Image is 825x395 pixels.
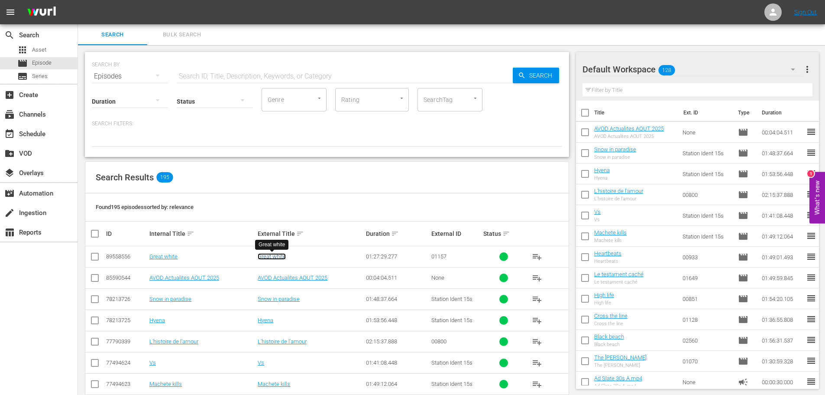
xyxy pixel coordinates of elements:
th: Type [733,101,757,125]
span: Schedule [4,129,15,139]
a: Vs [258,359,264,366]
span: Create [4,90,15,100]
span: VOD [4,148,15,159]
span: Series [17,71,28,82]
div: Great white [259,241,285,248]
span: Station Ident 15s [431,317,472,323]
td: 01:30:59.328 [758,351,806,372]
div: The [PERSON_NAME] [594,362,647,368]
span: playlist_add [532,336,542,347]
span: Episode [738,127,748,137]
td: Station Ident 15s [679,143,734,163]
div: 78213726 [106,296,147,302]
a: High life [594,292,614,298]
div: 01:27:29.277 [366,253,428,260]
div: Hyena [594,175,610,181]
a: Hyena [594,167,610,173]
span: Station Ident 15s [431,359,472,366]
span: Asset [32,46,46,54]
span: Asset [17,45,28,55]
span: Search [526,68,559,83]
span: reorder [806,168,816,179]
div: 77494624 [106,359,147,366]
span: Search [83,30,142,40]
span: Automation [4,188,15,199]
span: menu [5,7,16,17]
button: playlist_add [527,310,547,331]
span: 195 [156,172,173,183]
span: Episode [738,356,748,366]
span: playlist_add [532,358,542,368]
td: 02:15:37.888 [758,184,806,205]
td: 00933 [679,247,734,268]
span: reorder [806,314,816,324]
a: Heartbeats [594,250,621,257]
div: 01:41:08.448 [366,359,428,366]
div: 01:48:37.664 [366,296,428,302]
th: Title [594,101,678,125]
a: Sign Out [794,9,817,16]
div: L'histoire de l'amour [594,196,643,202]
span: Series [32,72,48,81]
a: Snow in paradise [258,296,300,302]
div: Vs [594,217,601,222]
button: Search [513,68,559,83]
div: Heartbeats [594,258,621,264]
span: reorder [806,335,816,345]
div: Episodes [92,64,168,88]
div: Le testament caché [594,279,644,285]
td: 01:49:01.493 [758,247,806,268]
div: 85590544 [106,274,147,281]
button: Open [471,94,479,102]
span: Episode [738,273,748,283]
span: reorder [806,210,816,220]
div: 1 [807,170,814,177]
span: reorder [806,251,816,262]
span: Reports [4,227,15,238]
span: Episode [738,210,748,221]
td: 01:36:55.808 [758,309,806,330]
a: Snow in paradise [594,146,636,153]
td: Station Ident 15s [679,205,734,226]
div: High life [594,300,614,306]
a: Machete kills [594,229,627,236]
td: 01:54:20.105 [758,288,806,309]
span: playlist_add [532,294,542,304]
span: reorder [806,272,816,283]
span: 00800 [431,338,446,345]
button: playlist_add [527,331,547,352]
td: 01:49:12.064 [758,226,806,247]
div: Machete kills [594,238,627,243]
td: 01:41:08.448 [758,205,806,226]
a: The [PERSON_NAME] [594,354,647,361]
span: reorder [806,231,816,241]
button: playlist_add [527,289,547,310]
span: Episode [738,314,748,325]
div: Default Workspace [582,57,803,82]
div: Ad Slate 30s A.mp4 [594,383,642,389]
a: Machete kills [149,381,182,387]
span: Episode [738,148,748,158]
div: Internal Title [149,229,255,239]
td: 01:48:37.664 [758,143,806,163]
td: 01128 [679,309,734,330]
td: 01070 [679,351,734,372]
td: None [679,122,734,143]
span: playlist_add [532,379,542,389]
div: External Title [258,229,363,239]
div: None [431,274,481,281]
div: 01:49:12.064 [366,381,428,387]
div: 77494623 [106,381,147,387]
a: Great white [149,253,178,260]
div: 00:04:04.511 [366,274,428,281]
a: AVOD Actualites AOUT 2025 [258,274,327,281]
span: Ingestion [4,208,15,218]
button: more_vert [802,59,812,80]
a: Black beach [594,333,624,340]
div: 01:53:56.448 [366,317,428,323]
a: Machete kills [258,381,290,387]
span: Episode [738,294,748,304]
span: sort [187,230,194,238]
span: reorder [806,189,816,199]
span: playlist_add [532,273,542,283]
